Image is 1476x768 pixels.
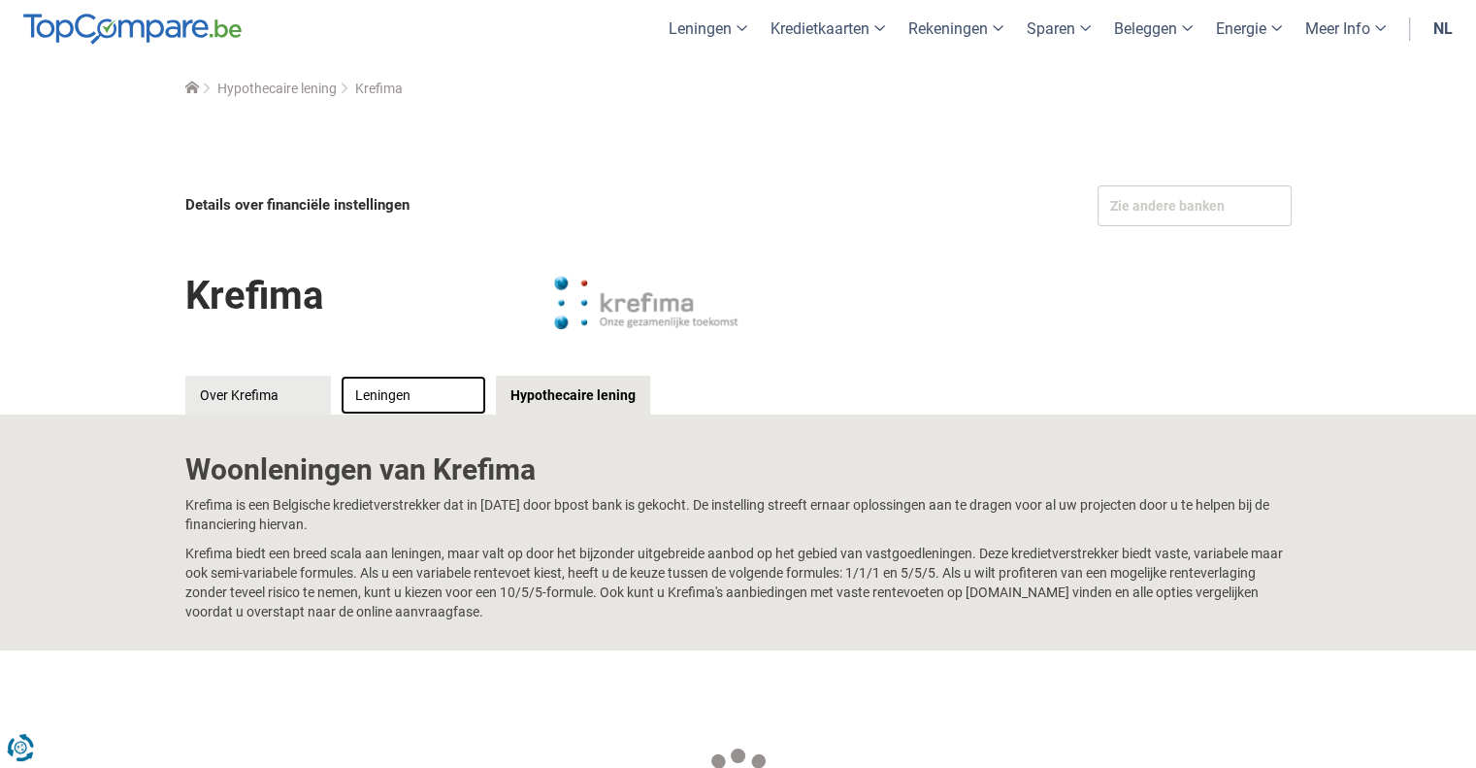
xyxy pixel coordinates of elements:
div: Details over financiële instellingen [185,185,733,225]
a: Hypothecaire lening [217,81,337,96]
div: Zie andere banken [1098,185,1292,226]
span: Krefima [355,81,403,96]
a: Hypothecaire lening [496,376,650,415]
p: Krefima is een Belgische kredietverstrekker dat in [DATE] door bpost bank is gekocht. De instelli... [185,495,1292,534]
a: Over Krefima [185,376,331,415]
img: TopCompare [23,14,242,45]
b: Woonleningen van Krefima [185,452,536,486]
h1: Krefima [185,259,323,332]
p: Krefima biedt een breed scala aan leningen, maar valt op door het bijzonder uitgebreide aanbod op... [185,544,1292,621]
a: Home [185,81,199,96]
img: Krefima [549,254,743,351]
a: Leningen [341,376,486,415]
